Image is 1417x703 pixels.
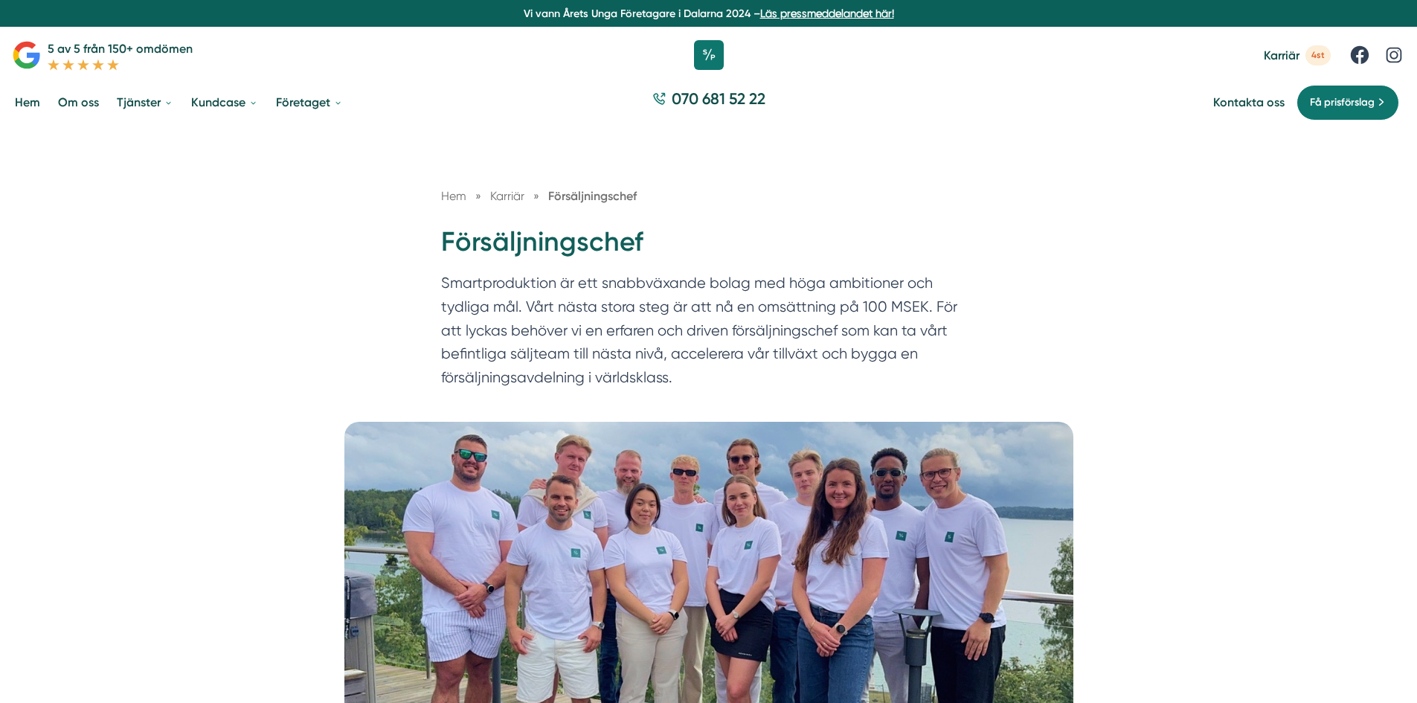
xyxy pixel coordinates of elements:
p: 5 av 5 från 150+ omdömen [48,39,193,58]
a: Hem [12,83,43,121]
a: Företaget [273,83,346,121]
a: Försäljningschef [548,189,637,203]
a: Kundcase [188,83,261,121]
span: 070 681 52 22 [672,88,765,109]
span: Karriär [490,189,524,203]
a: Tjänster [114,83,176,121]
span: Få prisförslag [1310,94,1375,111]
span: Karriär [1264,48,1299,62]
a: 070 681 52 22 [646,88,771,117]
span: » [475,187,481,205]
a: Läs pressmeddelandet här! [760,7,894,19]
nav: Breadcrumb [441,187,977,205]
a: Hem [441,189,466,203]
a: Karriär 4st [1264,45,1331,65]
p: Vi vann Årets Unga Företagare i Dalarna 2024 – [6,6,1411,21]
a: Om oss [55,83,102,121]
a: Kontakta oss [1213,95,1285,109]
span: 4st [1305,45,1331,65]
h1: Försäljningschef [441,224,977,272]
a: Få prisförslag [1296,85,1399,121]
span: » [533,187,539,205]
a: Karriär [490,189,527,203]
p: Smartproduktion är ett snabbväxande bolag med höga ambitioner och tydliga mål. Vårt nästa stora s... [441,272,977,397]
